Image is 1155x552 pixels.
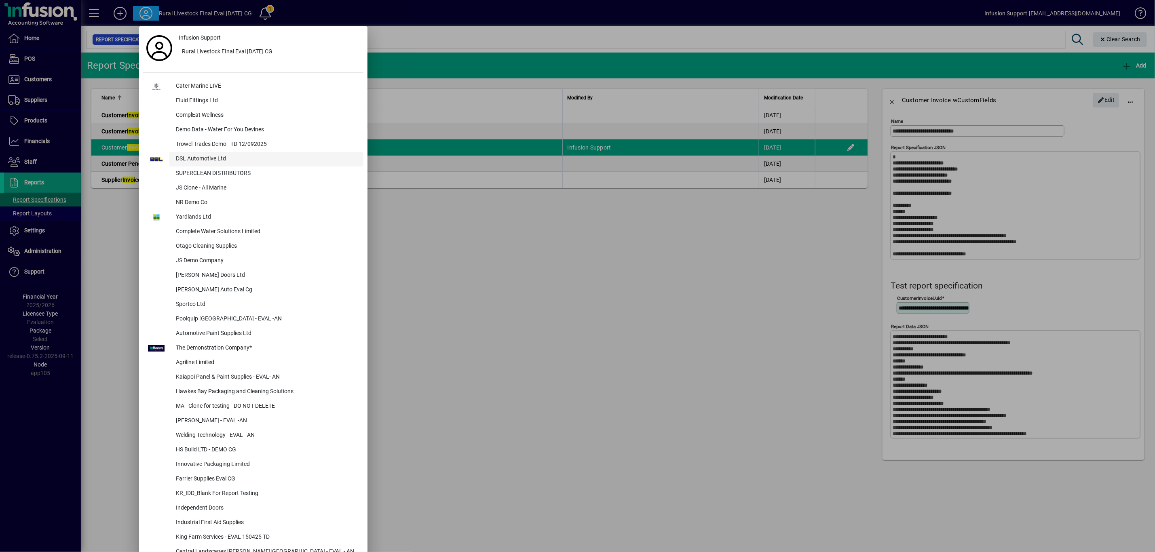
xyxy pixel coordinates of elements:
[143,225,363,239] button: Complete Water Solutions Limited
[169,312,363,327] div: Poolquip [GEOGRAPHIC_DATA] - EVAL -AN
[169,297,363,312] div: Sportco Ltd
[143,443,363,457] button: HS Build LTD - DEMO CG
[175,45,363,59] button: Rural Livestock FInal Eval [DATE] CG
[169,79,363,94] div: Cater Marine LIVE
[143,399,363,414] button: MA - Clone for testing - DO NOT DELETE
[175,30,363,45] a: Infusion Support
[179,34,221,42] span: Infusion Support
[169,108,363,123] div: ComplEat Wellness
[143,516,363,530] button: Industrial First Aid Supplies
[143,341,363,356] button: The Demonstration Company*
[143,487,363,501] button: KR_IDD_Blank For Report Testing
[143,327,363,341] button: Automotive Paint Supplies Ltd
[169,399,363,414] div: MA - Clone for testing - DO NOT DELETE
[169,501,363,516] div: Independent Doors
[169,210,363,225] div: Yardlands Ltd
[143,356,363,370] button: Agriline Limited
[169,283,363,297] div: [PERSON_NAME] Auto Eval Cg
[143,414,363,428] button: [PERSON_NAME] - EVAL -AN
[143,123,363,137] button: Demo Data - Water For You Devines
[143,94,363,108] button: Fluid Fittings Ltd
[143,501,363,516] button: Independent Doors
[169,370,363,385] div: Kaiapoi Panel & Paint Supplies - EVAL- AN
[143,181,363,196] button: JS Clone - All Marine
[169,414,363,428] div: [PERSON_NAME] - EVAL -AN
[143,297,363,312] button: Sportco Ltd
[169,341,363,356] div: The Demonstration Company*
[169,166,363,181] div: SUPERCLEAN DISTRIBUTORS
[169,487,363,501] div: KR_IDD_Blank For Report Testing
[169,94,363,108] div: Fluid Fittings Ltd
[169,356,363,370] div: Agriline Limited
[143,385,363,399] button: Hawkes Bay Packaging and Cleaning Solutions
[143,472,363,487] button: Farrier Supplies Eval CG
[169,457,363,472] div: Innovative Packaging Limited
[169,137,363,152] div: Trowel Trades Demo - TD 12/092025
[169,181,363,196] div: JS Clone - All Marine
[143,428,363,443] button: Welding Technology - EVAL - AN
[169,530,363,545] div: King Farm Services - EVAL 150425 TD
[169,152,363,166] div: DSL Automotive Ltd
[143,79,363,94] button: Cater Marine LIVE
[169,254,363,268] div: JS Demo Company
[169,123,363,137] div: Demo Data - Water For You Devines
[143,530,363,545] button: King Farm Services - EVAL 150425 TD
[169,472,363,487] div: Farrier Supplies Eval CG
[143,41,175,55] a: Profile
[143,239,363,254] button: Otago Cleaning Supplies
[143,210,363,225] button: Yardlands Ltd
[143,254,363,268] button: JS Demo Company
[169,385,363,399] div: Hawkes Bay Packaging and Cleaning Solutions
[143,108,363,123] button: ComplEat Wellness
[143,268,363,283] button: [PERSON_NAME] Doors Ltd
[169,516,363,530] div: Industrial First Aid Supplies
[143,457,363,472] button: Innovative Packaging Limited
[143,312,363,327] button: Poolquip [GEOGRAPHIC_DATA] - EVAL -AN
[143,196,363,210] button: NR Demo Co
[169,196,363,210] div: NR Demo Co
[169,239,363,254] div: Otago Cleaning Supplies
[143,370,363,385] button: Kaiapoi Panel & Paint Supplies - EVAL- AN
[143,166,363,181] button: SUPERCLEAN DISTRIBUTORS
[143,283,363,297] button: [PERSON_NAME] Auto Eval Cg
[143,152,363,166] button: DSL Automotive Ltd
[169,428,363,443] div: Welding Technology - EVAL - AN
[169,327,363,341] div: Automotive Paint Supplies Ltd
[169,225,363,239] div: Complete Water Solutions Limited
[143,137,363,152] button: Trowel Trades Demo - TD 12/092025
[169,443,363,457] div: HS Build LTD - DEMO CG
[169,268,363,283] div: [PERSON_NAME] Doors Ltd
